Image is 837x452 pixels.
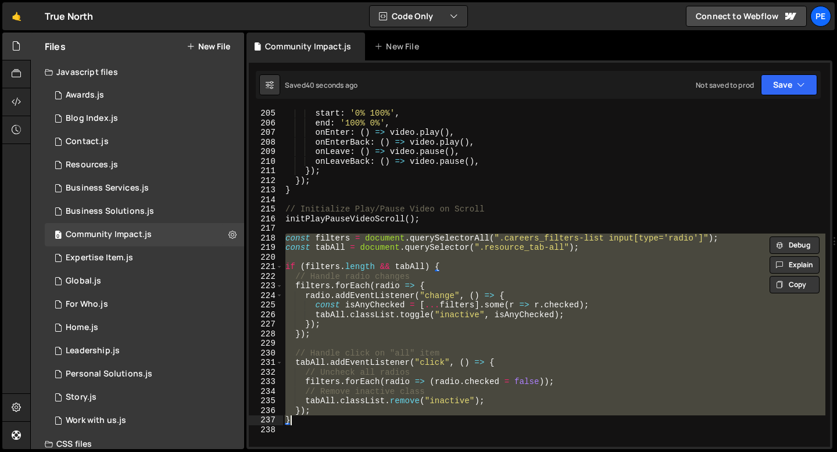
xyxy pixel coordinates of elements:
[66,415,126,426] div: Work with us.js
[249,224,283,234] div: 217
[45,223,244,246] div: 15265/41843.js
[249,358,283,368] div: 231
[249,415,283,425] div: 237
[249,281,283,291] div: 223
[66,137,109,147] div: Contact.js
[249,253,283,263] div: 220
[66,229,152,240] div: Community Impact.js
[45,84,244,107] div: 15265/42961.js
[45,386,244,409] div: 15265/41470.js
[265,41,351,52] div: Community Impact.js
[249,349,283,358] div: 230
[249,185,283,195] div: 213
[249,157,283,167] div: 210
[761,74,817,95] button: Save
[45,293,244,316] div: 15265/40950.js
[249,425,283,435] div: 238
[45,130,244,153] div: 15265/42978.js
[249,147,283,157] div: 209
[45,339,244,363] div: 15265/41431.js
[249,262,283,272] div: 221
[66,346,120,356] div: Leadership.js
[249,195,283,205] div: 214
[45,9,94,23] div: True North
[249,109,283,119] div: 205
[66,90,104,101] div: Awards.js
[249,272,283,282] div: 222
[66,183,149,193] div: Business Services.js
[249,214,283,224] div: 216
[2,2,31,30] a: 🤙
[686,6,807,27] a: Connect to Webflow
[66,392,96,403] div: Story.js
[306,80,357,90] div: 40 seconds ago
[45,177,244,200] div: 15265/41855.js
[45,200,244,223] div: 15265/41786.js
[249,119,283,128] div: 206
[249,291,283,301] div: 224
[45,363,244,386] div: 15265/41190.js
[696,80,754,90] div: Not saved to prod
[249,243,283,253] div: 219
[249,176,283,186] div: 212
[45,107,244,130] div: 15265/41334.js
[45,316,244,339] div: 15265/40175.js
[770,256,820,274] button: Explain
[249,138,283,148] div: 208
[45,153,244,177] div: 15265/43574.js
[66,206,154,217] div: Business Solutions.js
[249,329,283,339] div: 228
[66,113,118,124] div: Blog Index.js
[66,369,152,379] div: Personal Solutions.js
[374,41,423,52] div: New File
[45,409,244,432] div: 15265/41878.js
[249,166,283,176] div: 211
[66,276,101,286] div: Global.js
[249,396,283,406] div: 235
[249,377,283,387] div: 233
[66,253,133,263] div: Expertise Item.js
[370,6,467,27] button: Code Only
[770,276,820,293] button: Copy
[249,234,283,243] div: 218
[249,128,283,138] div: 207
[55,231,62,241] span: 0
[285,80,357,90] div: Saved
[66,160,118,170] div: Resources.js
[249,310,283,320] div: 226
[45,40,66,53] h2: Files
[249,300,283,310] div: 225
[187,42,230,51] button: New File
[249,320,283,329] div: 227
[249,406,283,416] div: 236
[66,299,108,310] div: For Who.js
[31,60,244,84] div: Javascript files
[249,205,283,214] div: 215
[45,246,244,270] div: 15265/41621.js
[249,339,283,349] div: 229
[249,387,283,397] div: 234
[249,368,283,378] div: 232
[770,236,820,254] button: Debug
[45,270,244,293] div: 15265/40084.js
[810,6,831,27] a: Pe
[66,322,98,333] div: Home.js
